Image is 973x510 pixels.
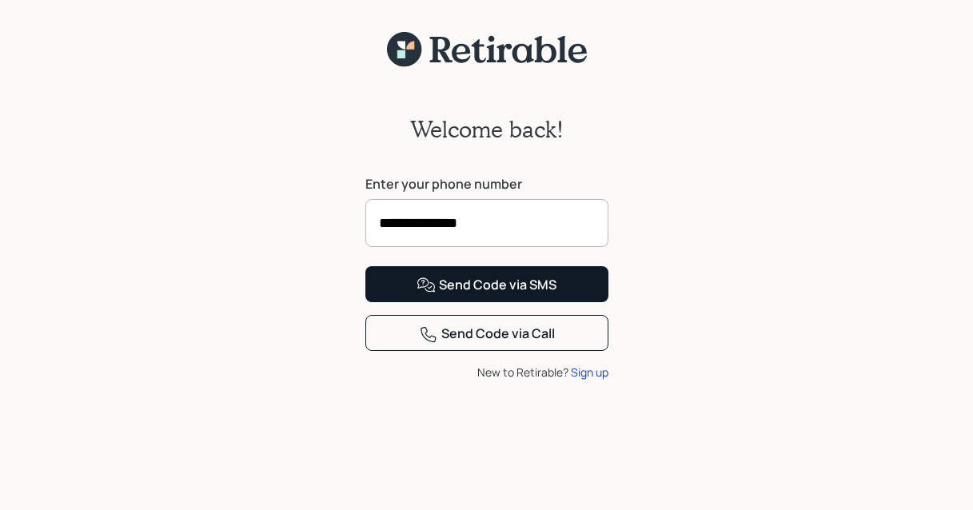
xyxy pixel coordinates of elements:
div: Send Code via SMS [417,276,556,295]
div: Send Code via Call [419,325,555,344]
button: Send Code via Call [365,315,608,351]
div: Sign up [571,364,608,381]
label: Enter your phone number [365,175,608,193]
button: Send Code via SMS [365,266,608,302]
h2: Welcome back! [410,116,564,143]
div: New to Retirable? [365,364,608,381]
